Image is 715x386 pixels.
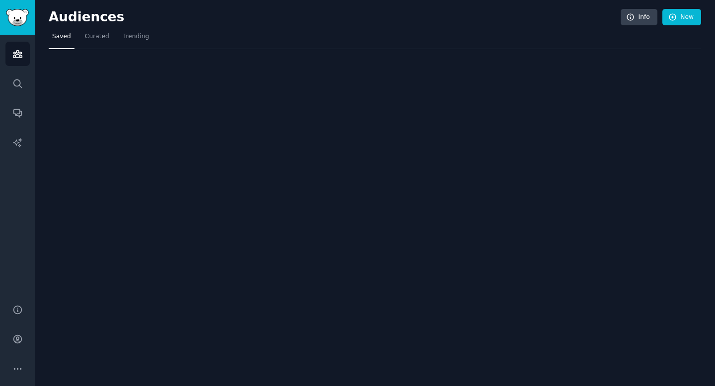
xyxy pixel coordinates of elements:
a: Curated [81,29,113,49]
h2: Audiences [49,9,621,25]
span: Trending [123,32,149,41]
span: Saved [52,32,71,41]
a: New [662,9,701,26]
a: Trending [120,29,152,49]
a: Info [621,9,657,26]
img: GummySearch logo [6,9,29,26]
span: Curated [85,32,109,41]
a: Saved [49,29,74,49]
